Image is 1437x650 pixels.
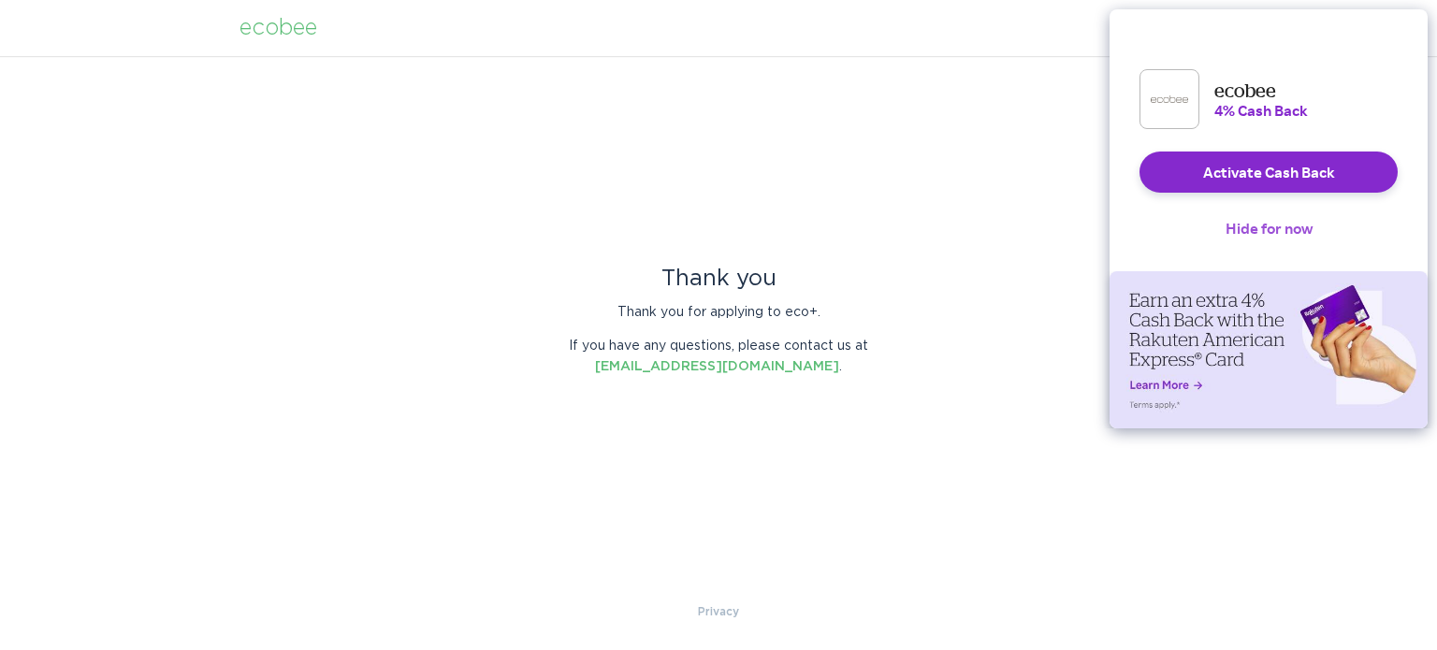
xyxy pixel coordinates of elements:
p: If you have any questions, please contact us at . [555,336,882,377]
a: [EMAIL_ADDRESS][DOMAIN_NAME] [595,360,839,373]
a: Privacy Policy & Terms of Use [698,601,739,622]
div: ecobee [239,18,317,38]
p: Thank you for applying to eco+. [555,302,882,323]
div: Thank you [555,268,882,289]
